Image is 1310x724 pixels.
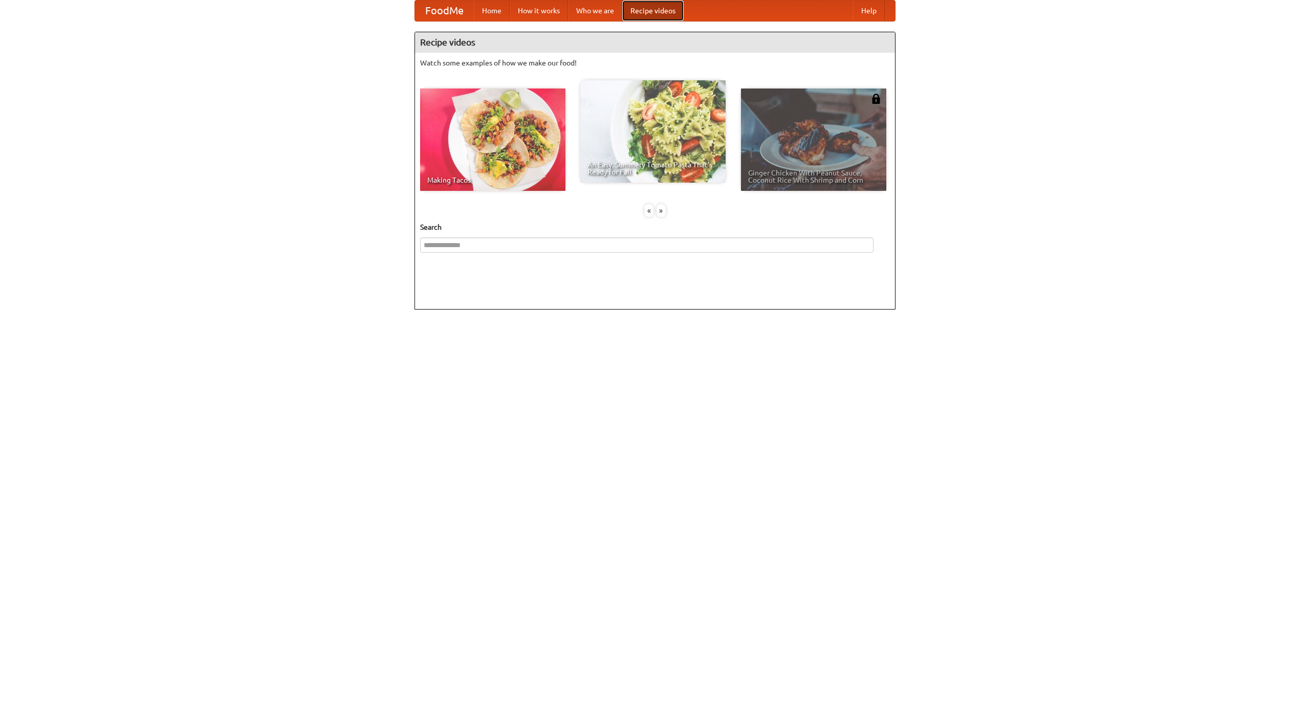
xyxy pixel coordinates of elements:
div: « [644,204,653,217]
h5: Search [420,222,890,232]
span: Making Tacos [427,177,558,184]
p: Watch some examples of how we make our food! [420,58,890,68]
a: Help [853,1,885,21]
img: 483408.png [871,94,881,104]
h4: Recipe videos [415,32,895,53]
a: Making Tacos [420,89,565,191]
a: Home [474,1,510,21]
div: » [657,204,666,217]
a: FoodMe [415,1,474,21]
span: An Easy, Summery Tomato Pasta That's Ready for Fall [587,161,718,175]
a: Who we are [568,1,622,21]
a: How it works [510,1,568,21]
a: Recipe videos [622,1,684,21]
a: An Easy, Summery Tomato Pasta That's Ready for Fall [580,80,726,183]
